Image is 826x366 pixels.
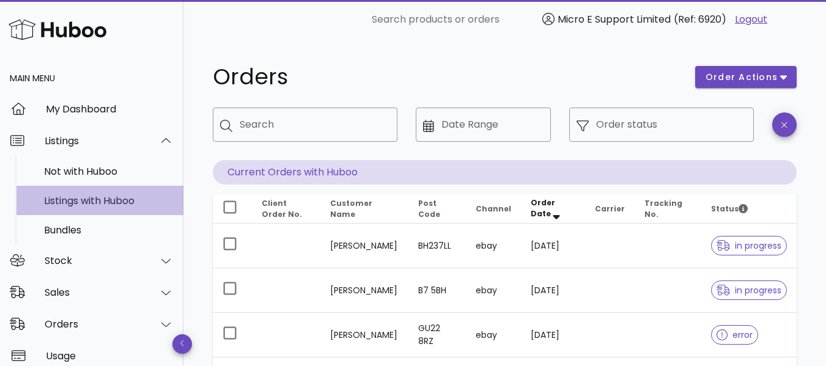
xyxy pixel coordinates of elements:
[735,12,767,27] a: Logout
[466,194,521,224] th: Channel
[521,224,585,268] td: [DATE]
[695,66,797,88] button: order actions
[45,287,144,298] div: Sales
[521,313,585,357] td: [DATE]
[44,224,174,236] div: Bundles
[531,197,555,219] span: Order Date
[521,194,585,224] th: Order Date: Sorted descending. Activate to remove sorting.
[717,286,781,295] span: in progress
[644,198,682,219] span: Tracking No.
[705,71,778,84] span: order actions
[711,203,748,214] span: Status
[213,66,680,88] h1: Orders
[466,224,521,268] td: ebay
[408,194,466,224] th: Post Code
[320,313,408,357] td: [PERSON_NAME]
[320,224,408,268] td: [PERSON_NAME]
[466,268,521,313] td: ebay
[9,16,106,43] img: Huboo Logo
[408,268,466,313] td: B7 5BH
[320,268,408,313] td: [PERSON_NAME]
[521,268,585,313] td: [DATE]
[45,255,144,266] div: Stock
[408,224,466,268] td: BH237LL
[45,135,144,147] div: Listings
[44,195,174,207] div: Listings with Huboo
[717,331,753,339] span: error
[466,313,521,357] td: ebay
[44,166,174,177] div: Not with Huboo
[46,103,174,115] div: My Dashboard
[476,203,511,214] span: Channel
[558,12,671,26] span: Micro E Support Limited
[213,160,797,185] p: Current Orders with Huboo
[330,198,372,219] span: Customer Name
[45,318,144,330] div: Orders
[262,198,302,219] span: Client Order No.
[418,198,440,219] span: Post Code
[320,194,408,224] th: Customer Name
[674,12,726,26] span: (Ref: 6920)
[635,194,701,224] th: Tracking No.
[701,194,797,224] th: Status
[717,241,781,250] span: in progress
[252,194,320,224] th: Client Order No.
[595,203,625,214] span: Carrier
[585,194,635,224] th: Carrier
[408,313,466,357] td: GU22 8RZ
[46,350,174,362] div: Usage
